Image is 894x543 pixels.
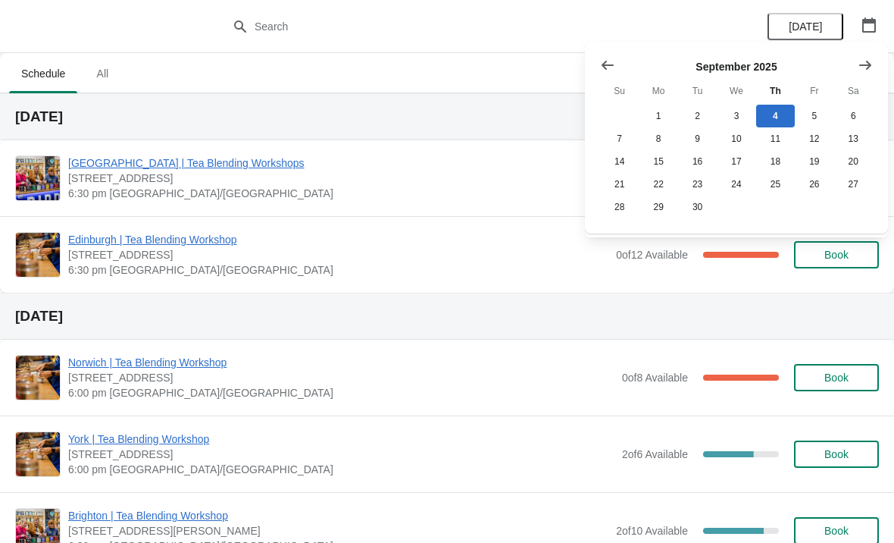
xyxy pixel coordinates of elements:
[717,127,755,150] button: Wednesday September 10 2025
[68,508,608,523] span: Brighton | Tea Blending Workshop
[678,173,717,196] button: Tuesday September 23 2025
[68,355,614,370] span: Norwich | Tea Blending Workshop
[767,13,843,40] button: [DATE]
[68,247,608,262] span: [STREET_ADDRESS]
[794,441,879,468] button: Book
[616,249,688,261] span: 0 of 12 Available
[795,127,833,150] button: Friday September 12 2025
[16,156,60,200] img: Glasgow | Tea Blending Workshops | 215 Byres Road, Glasgow G12 8UD, UK | 6:30 pm Europe/London
[600,150,639,173] button: Sunday September 14 2025
[795,173,833,196] button: Friday September 26 2025
[68,186,602,201] span: 6:30 pm [GEOGRAPHIC_DATA]/[GEOGRAPHIC_DATA]
[9,60,77,87] span: Schedule
[795,150,833,173] button: Friday September 19 2025
[794,364,879,391] button: Book
[639,77,677,105] th: Monday
[68,262,608,278] span: 6:30 pm [GEOGRAPHIC_DATA]/[GEOGRAPHIC_DATA]
[678,77,717,105] th: Tuesday
[639,173,677,196] button: Monday September 22 2025
[834,173,873,196] button: Saturday September 27 2025
[16,233,60,277] img: Edinburgh | Tea Blending Workshop | 89 Rose Street, Edinburgh, EH2 3DT | 6:30 pm Europe/London
[639,127,677,150] button: Monday September 8 2025
[68,171,602,186] span: [STREET_ADDRESS]
[717,173,755,196] button: Wednesday September 24 2025
[16,356,60,400] img: Norwich | Tea Blending Workshop | 9 Back Of The Inns, Norwich NR2 1PT, UK | 6:00 pm Europe/London
[622,448,688,460] span: 2 of 6 Available
[717,150,755,173] button: Wednesday September 17 2025
[794,241,879,268] button: Book
[68,447,614,462] span: [STREET_ADDRESS]
[68,432,614,447] span: York | Tea Blending Workshop
[756,77,795,105] th: Thursday
[834,127,873,150] button: Saturday September 13 2025
[68,385,614,400] span: 6:00 pm [GEOGRAPHIC_DATA]/[GEOGRAPHIC_DATA]
[622,372,688,384] span: 0 of 8 Available
[639,150,677,173] button: Monday September 15 2025
[795,105,833,127] button: Friday September 5 2025
[678,196,717,218] button: Tuesday September 30 2025
[717,105,755,127] button: Wednesday September 3 2025
[68,462,614,477] span: 6:00 pm [GEOGRAPHIC_DATA]/[GEOGRAPHIC_DATA]
[15,109,879,124] h2: [DATE]
[600,196,639,218] button: Sunday September 28 2025
[254,13,670,40] input: Search
[68,370,614,385] span: [STREET_ADDRESS]
[68,523,608,538] span: [STREET_ADDRESS][PERSON_NAME]
[834,150,873,173] button: Saturday September 20 2025
[678,150,717,173] button: Tuesday September 16 2025
[717,77,755,105] th: Wednesday
[824,448,849,460] span: Book
[594,52,621,79] button: Show previous month, August 2025
[600,127,639,150] button: Sunday September 7 2025
[600,173,639,196] button: Sunday September 21 2025
[824,249,849,261] span: Book
[795,77,833,105] th: Friday
[756,105,795,127] button: Today Thursday September 4 2025
[83,60,121,87] span: All
[756,150,795,173] button: Thursday September 18 2025
[639,196,677,218] button: Monday September 29 2025
[68,232,608,247] span: Edinburgh | Tea Blending Workshop
[16,432,60,476] img: York | Tea Blending Workshop | 73 Low Petergate, YO1 7HY | 6:00 pm Europe/London
[756,173,795,196] button: Thursday September 25 2025
[824,525,849,537] span: Book
[852,52,879,79] button: Show next month, October 2025
[616,525,688,537] span: 2 of 10 Available
[824,372,849,384] span: Book
[68,155,602,171] span: [GEOGRAPHIC_DATA] | Tea Blending Workshops
[600,77,639,105] th: Sunday
[834,105,873,127] button: Saturday September 6 2025
[678,127,717,150] button: Tuesday September 9 2025
[789,20,822,33] span: [DATE]
[756,127,795,150] button: Thursday September 11 2025
[678,105,717,127] button: Tuesday September 2 2025
[834,77,873,105] th: Saturday
[15,309,879,324] h2: [DATE]
[639,105,677,127] button: Monday September 1 2025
